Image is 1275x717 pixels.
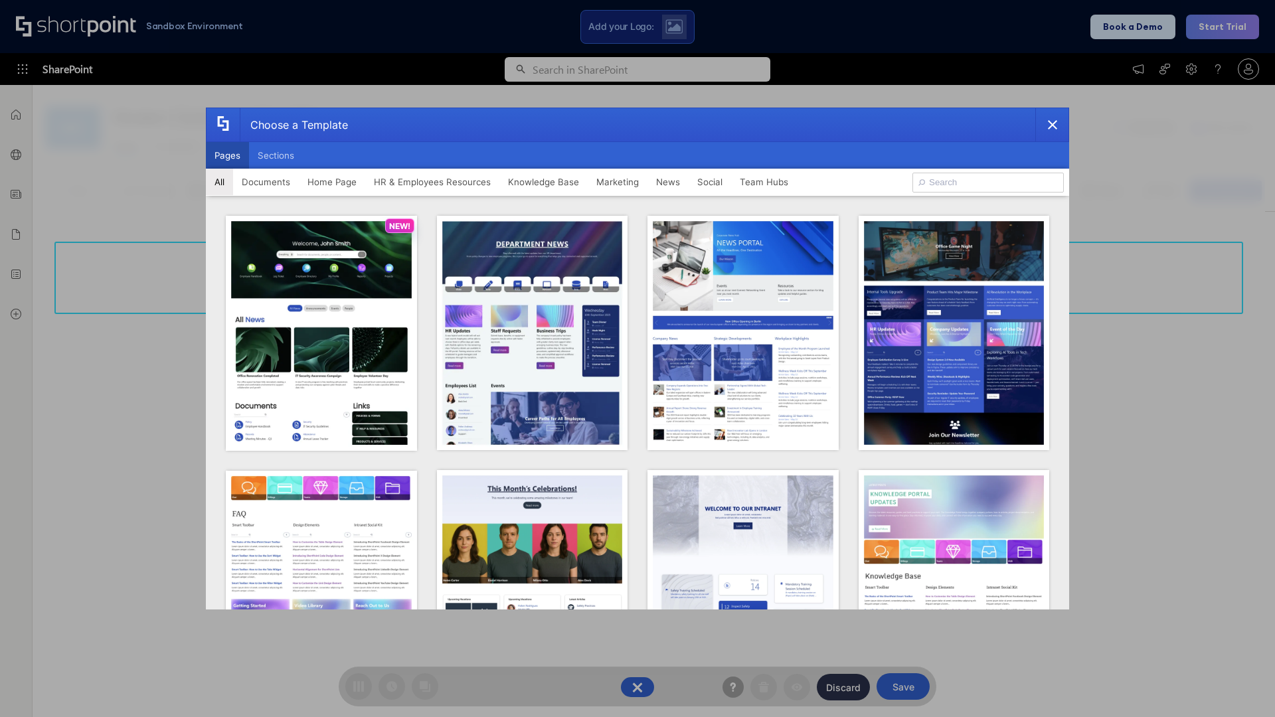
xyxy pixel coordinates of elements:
[240,108,348,141] div: Choose a Template
[206,108,1069,609] div: template selector
[588,169,647,195] button: Marketing
[1209,653,1275,717] iframe: Chat Widget
[731,169,797,195] button: Team Hubs
[389,221,410,231] p: NEW!
[365,169,499,195] button: HR & Employees Resources
[206,169,233,195] button: All
[299,169,365,195] button: Home Page
[249,142,303,169] button: Sections
[499,169,588,195] button: Knowledge Base
[689,169,731,195] button: Social
[233,169,299,195] button: Documents
[206,142,249,169] button: Pages
[647,169,689,195] button: News
[912,173,1064,193] input: Search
